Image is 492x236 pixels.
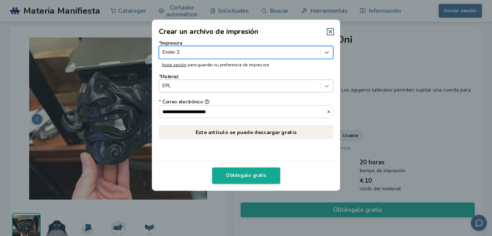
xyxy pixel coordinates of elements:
[162,62,186,67] a: Inicie sesión
[205,99,209,104] button: *Correo electrónico
[159,105,327,117] input: *Correo electrónico
[161,40,182,46] font: Impresora
[212,168,280,184] button: Obténgalo gratis
[188,62,269,67] font: para guardar su preferencia de impresora
[196,128,296,135] font: Este artículo se puede descargar gratis
[161,74,178,80] font: Material
[162,83,164,89] input: *MaterialEPL
[159,27,258,36] font: Crear un archivo de impresión
[326,109,333,114] button: *Correo electrónico
[226,172,266,179] font: Obténgalo gratis
[162,99,203,105] font: Correo electrónico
